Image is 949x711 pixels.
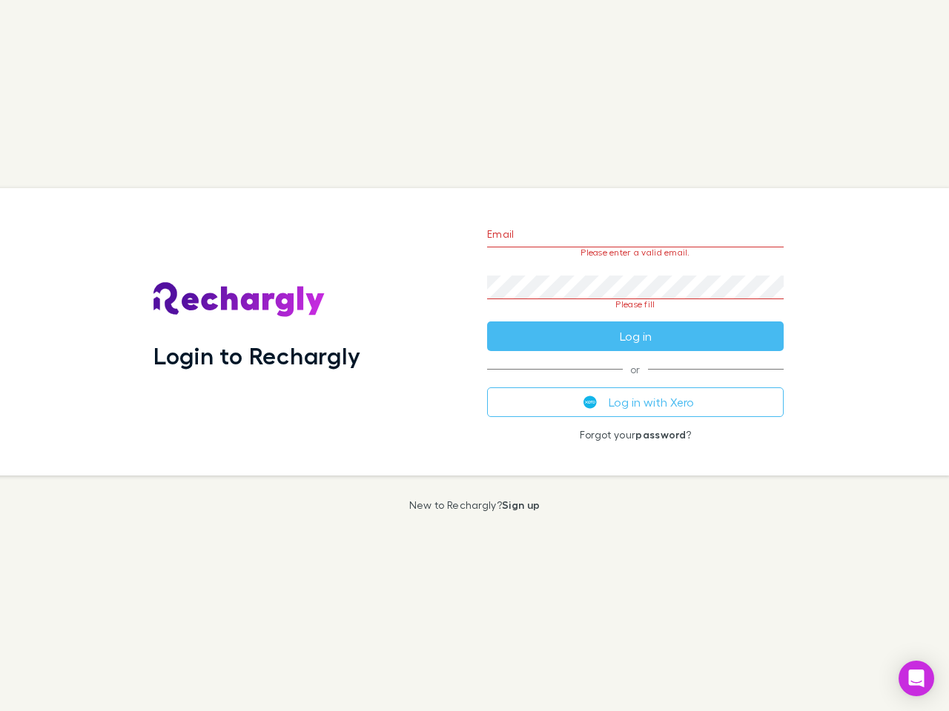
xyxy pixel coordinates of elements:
h1: Login to Rechargly [153,341,360,370]
a: password [635,428,686,441]
span: or [487,369,784,370]
p: New to Rechargly? [409,499,540,511]
p: Forgot your ? [487,429,784,441]
p: Please enter a valid email. [487,247,784,258]
div: Open Intercom Messenger [899,661,934,696]
a: Sign up [502,498,540,511]
p: Please fill [487,299,784,310]
img: Xero's logo [583,395,597,409]
button: Log in with Xero [487,387,784,417]
img: Rechargly's Logo [153,282,325,318]
button: Log in [487,321,784,351]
